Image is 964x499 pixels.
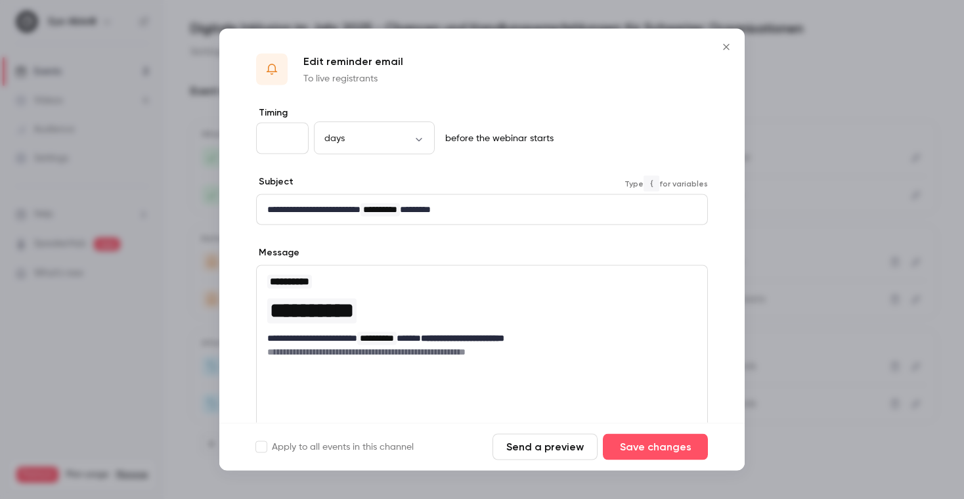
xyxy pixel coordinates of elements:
div: days [314,131,435,144]
button: Save changes [603,434,708,460]
label: Message [256,246,299,259]
p: before the webinar starts [440,132,554,145]
label: Subject [256,175,294,188]
div: editor [257,266,707,366]
label: Apply to all events in this channel [256,441,414,454]
span: Type for variables [624,175,708,191]
div: editor [257,195,707,225]
button: Send a preview [493,434,598,460]
button: Close [713,34,739,60]
code: { [644,175,659,191]
label: Timing [256,106,708,119]
p: Edit reminder email [303,54,403,70]
p: To live registrants [303,72,403,85]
